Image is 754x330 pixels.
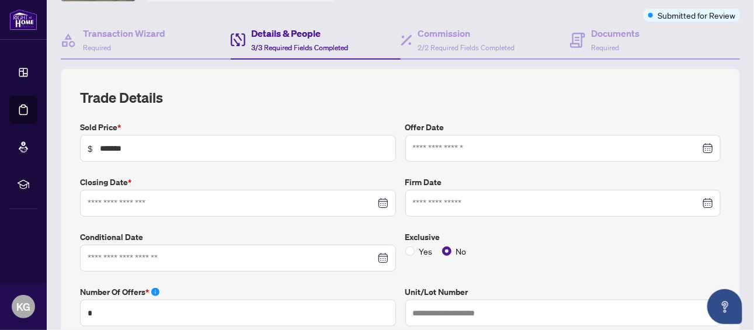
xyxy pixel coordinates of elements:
label: Exclusive [405,231,721,244]
span: No [451,245,471,258]
span: 3/3 Required Fields Completed [251,43,348,52]
label: Conditional Date [80,231,396,244]
span: Required [83,43,111,52]
span: Yes [415,245,437,258]
span: info-circle [151,288,159,296]
span: Required [591,43,619,52]
button: Open asap [707,289,742,324]
label: Unit/Lot Number [405,286,721,298]
img: logo [9,9,37,30]
h4: Details & People [251,26,348,40]
label: Closing Date [80,176,396,189]
span: 2/2 Required Fields Completed [418,43,515,52]
label: Sold Price [80,121,396,134]
span: $ [88,142,93,155]
h4: Commission [418,26,515,40]
h4: Documents [591,26,640,40]
label: Number of offers [80,286,396,298]
span: KG [16,298,30,315]
h2: Trade Details [80,88,721,107]
span: Submitted for Review [658,9,735,22]
h4: Transaction Wizard [83,26,165,40]
label: Offer Date [405,121,721,134]
label: Firm Date [405,176,721,189]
